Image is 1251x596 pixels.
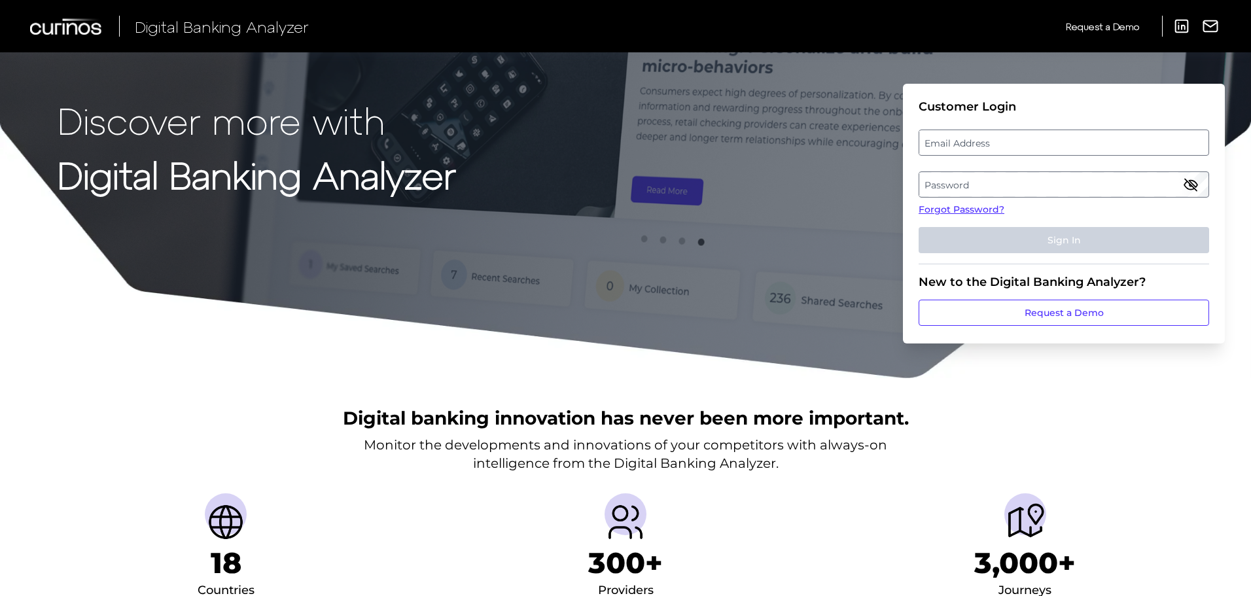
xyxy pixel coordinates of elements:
img: Journeys [1004,501,1046,543]
a: Forgot Password? [919,203,1209,217]
h2: Digital banking innovation has never been more important. [343,406,909,430]
p: Discover more with [58,99,456,141]
label: Password [919,173,1208,196]
img: Countries [205,501,247,543]
div: New to the Digital Banking Analyzer? [919,275,1209,289]
div: Customer Login [919,99,1209,114]
img: Curinos [30,18,103,35]
label: Email Address [919,131,1208,154]
strong: Digital Banking Analyzer [58,152,456,196]
a: Request a Demo [1066,16,1139,37]
span: Request a Demo [1066,21,1139,32]
h1: 3,000+ [974,546,1076,580]
h1: 18 [211,546,241,580]
h1: 300+ [588,546,663,580]
span: Digital Banking Analyzer [135,17,309,36]
img: Providers [605,501,646,543]
button: Sign In [919,227,1209,253]
p: Monitor the developments and innovations of your competitors with always-on intelligence from the... [364,436,887,472]
a: Request a Demo [919,300,1209,326]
